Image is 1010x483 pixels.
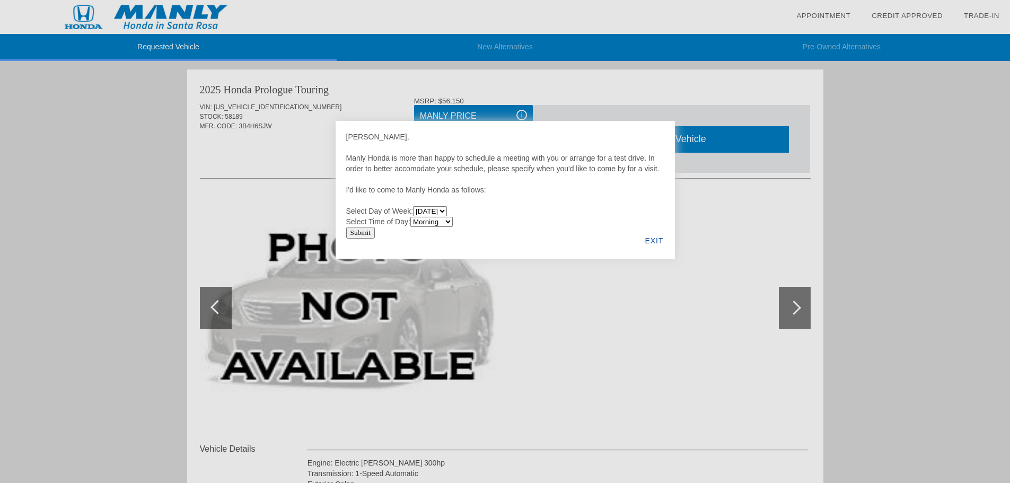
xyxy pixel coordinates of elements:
[346,227,375,239] input: Submit
[964,12,999,20] a: Trade-In
[872,12,943,20] a: Credit Approved
[346,131,664,227] div: [PERSON_NAME], Manly Honda is more than happy to schedule a meeting with you or arrange for a tes...
[634,223,674,259] div: EXIT
[796,12,850,20] a: Appointment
